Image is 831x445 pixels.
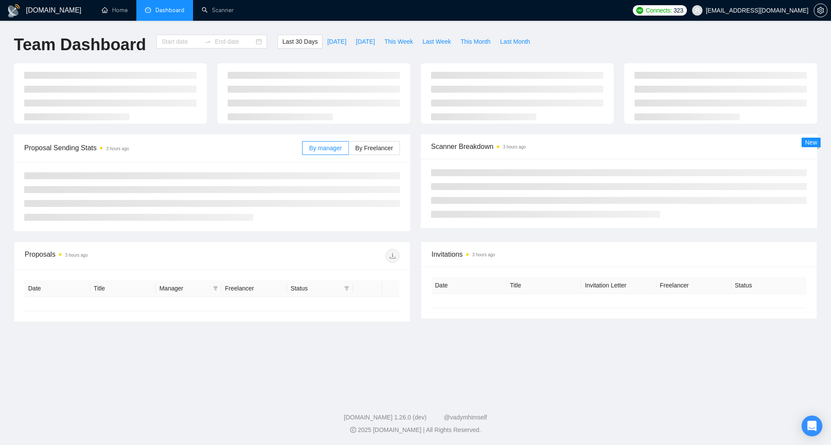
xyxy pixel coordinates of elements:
[344,286,349,291] span: filter
[636,7,643,14] img: upwork-logo.png
[25,280,90,297] th: Date
[309,145,341,152] span: By manager
[106,146,129,151] time: 3 hours ago
[355,145,393,152] span: By Freelancer
[222,280,287,297] th: Freelancer
[503,145,526,149] time: 3 hours ago
[7,4,21,18] img: logo
[472,252,495,257] time: 3 hours ago
[156,280,222,297] th: Manager
[657,277,731,294] th: Freelancer
[14,35,146,55] h1: Team Dashboard
[204,38,211,45] span: swap-right
[102,6,128,14] a: homeHome
[202,6,234,14] a: searchScanner
[418,35,456,48] button: Last Week
[159,284,209,293] span: Manager
[581,277,656,294] th: Invitation Letter
[731,277,806,294] th: Status
[290,284,341,293] span: Status
[694,7,700,13] span: user
[432,249,806,260] span: Invitations
[204,38,211,45] span: to
[422,37,451,46] span: Last Week
[646,6,672,15] span: Connects:
[380,35,418,48] button: This Week
[24,142,302,153] span: Proposal Sending Stats
[213,286,218,291] span: filter
[461,37,490,46] span: This Month
[161,37,201,46] input: Start date
[444,414,487,421] a: @vadymhimself
[506,277,581,294] th: Title
[277,35,322,48] button: Last 30 Days
[90,280,156,297] th: Title
[211,282,220,295] span: filter
[431,141,807,152] span: Scanner Breakdown
[356,37,375,46] span: [DATE]
[215,37,254,46] input: End date
[495,35,535,48] button: Last Month
[322,35,351,48] button: [DATE]
[456,35,495,48] button: This Month
[25,249,212,263] div: Proposals
[432,277,506,294] th: Date
[145,7,151,13] span: dashboard
[814,3,828,17] button: setting
[344,414,427,421] a: [DOMAIN_NAME] 1.26.0 (dev)
[384,37,413,46] span: This Week
[802,416,822,436] div: Open Intercom Messenger
[500,37,530,46] span: Last Month
[7,426,824,435] div: 2025 [DOMAIN_NAME] | All Rights Reserved.
[342,282,351,295] span: filter
[814,7,828,14] a: setting
[351,35,380,48] button: [DATE]
[673,6,683,15] span: 323
[155,6,184,14] span: Dashboard
[282,37,318,46] span: Last 30 Days
[327,37,346,46] span: [DATE]
[805,139,817,146] span: New
[65,253,88,258] time: 3 hours ago
[814,7,827,14] span: setting
[350,427,356,433] span: copyright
